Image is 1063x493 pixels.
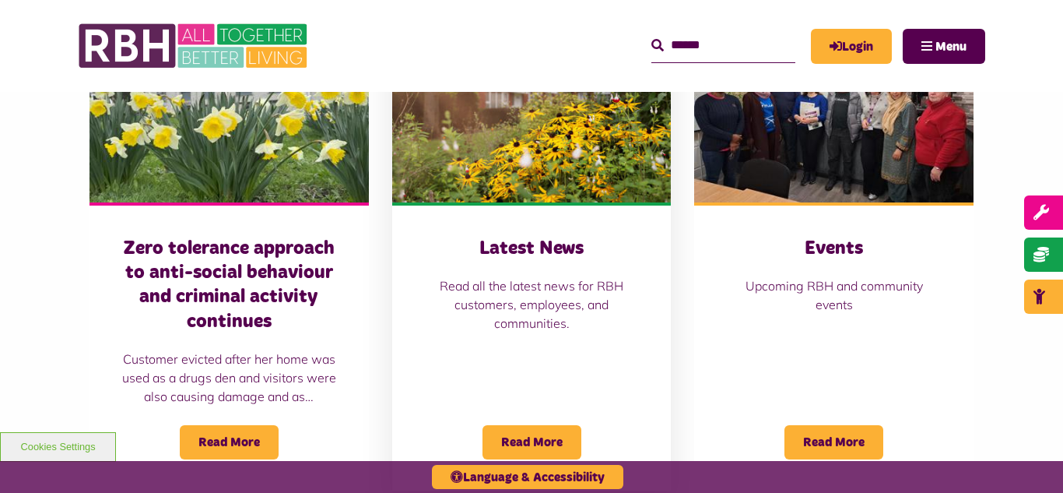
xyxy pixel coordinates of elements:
[811,29,892,64] a: MyRBH
[482,425,581,460] span: Read More
[392,28,672,202] img: SAZ MEDIA RBH HOUSING4
[725,276,942,314] p: Upcoming RBH and community events
[423,237,640,261] h3: Latest News
[935,40,967,53] span: Menu
[651,29,795,62] input: Search
[180,425,279,460] span: Read More
[784,425,883,460] span: Read More
[78,16,311,76] img: RBH
[725,237,942,261] h3: Events
[694,28,974,202] img: Group photo of customers and colleagues at Spotland Community Centre
[423,276,640,333] p: Read all the latest news for RBH customers, employees, and communities.
[392,28,672,491] a: Latest News Read all the latest news for RBH customers, employees, and communities. Read More
[903,29,985,64] button: Navigation
[89,28,369,491] a: Zero tolerance approach to anti-social behaviour and criminal activity continues Customer evicted...
[694,28,974,491] a: Events Upcoming RBH and community events Read More
[89,28,369,202] img: Freehold
[121,350,338,406] p: Customer evicted after her home was used as a drugs den and visitors were also causing damage and...
[432,465,623,489] button: Language & Accessibility
[121,237,338,334] h3: Zero tolerance approach to anti-social behaviour and criminal activity continues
